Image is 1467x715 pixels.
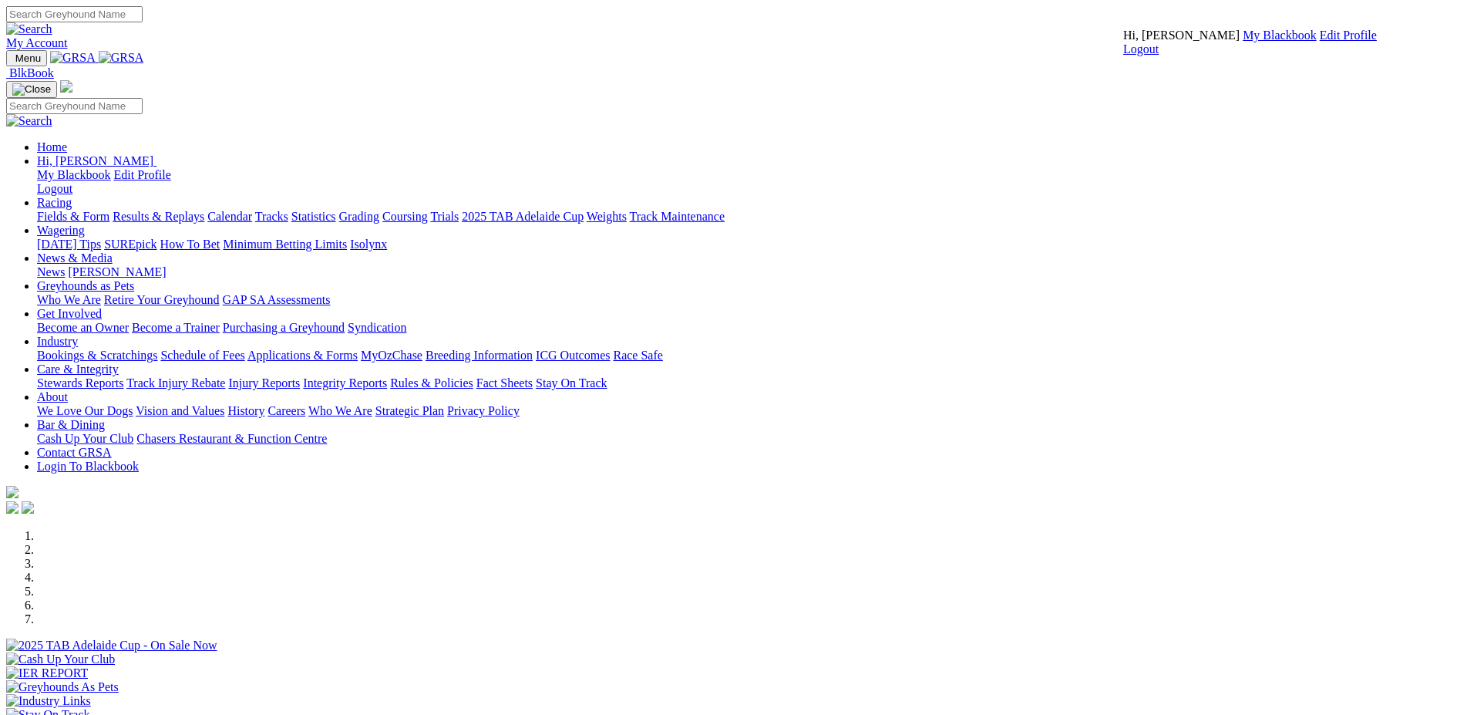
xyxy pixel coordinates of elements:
[37,404,1461,418] div: About
[37,224,85,237] a: Wagering
[1123,29,1240,42] span: Hi, [PERSON_NAME]
[207,210,252,223] a: Calendar
[1123,42,1159,56] a: Logout
[68,265,166,278] a: [PERSON_NAME]
[104,293,220,306] a: Retire Your Greyhound
[375,404,444,417] a: Strategic Plan
[6,501,19,514] img: facebook.svg
[37,154,156,167] a: Hi, [PERSON_NAME]
[37,182,72,195] a: Logout
[476,376,533,390] a: Fact Sheets
[136,432,327,445] a: Chasers Restaurant & Function Centre
[6,66,54,79] a: BlkBook
[6,680,119,694] img: Greyhounds As Pets
[37,376,123,390] a: Stewards Reports
[247,349,358,362] a: Applications & Forms
[126,376,225,390] a: Track Injury Rebate
[37,196,72,209] a: Racing
[6,36,68,49] a: My Account
[37,140,67,153] a: Home
[37,293,101,306] a: Who We Are
[6,114,52,128] img: Search
[136,404,224,417] a: Vision and Values
[37,210,1461,224] div: Racing
[37,251,113,265] a: News & Media
[223,238,347,251] a: Minimum Betting Limits
[6,22,52,36] img: Search
[228,376,300,390] a: Injury Reports
[37,321,129,334] a: Become an Owner
[426,349,533,362] a: Breeding Information
[630,210,725,223] a: Track Maintenance
[132,321,220,334] a: Become a Trainer
[536,376,607,390] a: Stay On Track
[37,210,109,223] a: Fields & Form
[6,639,217,653] img: 2025 TAB Adelaide Cup - On Sale Now
[382,210,428,223] a: Coursing
[37,321,1461,335] div: Get Involved
[114,168,171,181] a: Edit Profile
[37,154,153,167] span: Hi, [PERSON_NAME]
[1123,29,1377,56] div: My Account
[22,501,34,514] img: twitter.svg
[50,51,96,65] img: GRSA
[37,432,1461,446] div: Bar & Dining
[390,376,473,390] a: Rules & Policies
[37,238,1461,251] div: Wagering
[227,404,264,417] a: History
[99,51,144,65] img: GRSA
[447,404,520,417] a: Privacy Policy
[348,321,406,334] a: Syndication
[613,349,662,362] a: Race Safe
[37,293,1461,307] div: Greyhounds as Pets
[303,376,387,390] a: Integrity Reports
[223,293,331,306] a: GAP SA Assessments
[104,238,156,251] a: SUREpick
[37,363,119,376] a: Care & Integrity
[267,404,305,417] a: Careers
[37,404,133,417] a: We Love Our Dogs
[536,349,610,362] a: ICG Outcomes
[308,404,372,417] a: Who We Are
[462,210,584,223] a: 2025 TAB Adelaide Cup
[160,349,244,362] a: Schedule of Fees
[37,168,1461,196] div: Hi, [PERSON_NAME]
[223,321,345,334] a: Purchasing a Greyhound
[113,210,204,223] a: Results & Replays
[37,349,157,362] a: Bookings & Scratchings
[6,50,47,66] button: Toggle navigation
[6,6,143,22] input: Search
[37,376,1461,390] div: Care & Integrity
[37,168,111,181] a: My Blackbook
[37,460,139,473] a: Login To Blackbook
[15,52,41,64] span: Menu
[160,238,220,251] a: How To Bet
[587,210,627,223] a: Weights
[6,486,19,498] img: logo-grsa-white.png
[37,390,68,403] a: About
[9,66,54,79] span: BlkBook
[430,210,459,223] a: Trials
[37,238,101,251] a: [DATE] Tips
[37,265,1461,279] div: News & Media
[339,210,379,223] a: Grading
[37,349,1461,363] div: Industry
[37,335,78,348] a: Industry
[6,81,57,98] button: Toggle navigation
[37,279,134,292] a: Greyhounds as Pets
[37,446,111,459] a: Contact GRSA
[6,98,143,114] input: Search
[60,80,72,93] img: logo-grsa-white.png
[6,653,115,666] img: Cash Up Your Club
[37,265,65,278] a: News
[255,210,288,223] a: Tracks
[6,666,88,680] img: IER REPORT
[350,238,387,251] a: Isolynx
[37,432,133,445] a: Cash Up Your Club
[12,83,51,96] img: Close
[1243,29,1317,42] a: My Blackbook
[37,307,102,320] a: Get Involved
[1320,29,1377,42] a: Edit Profile
[291,210,336,223] a: Statistics
[361,349,422,362] a: MyOzChase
